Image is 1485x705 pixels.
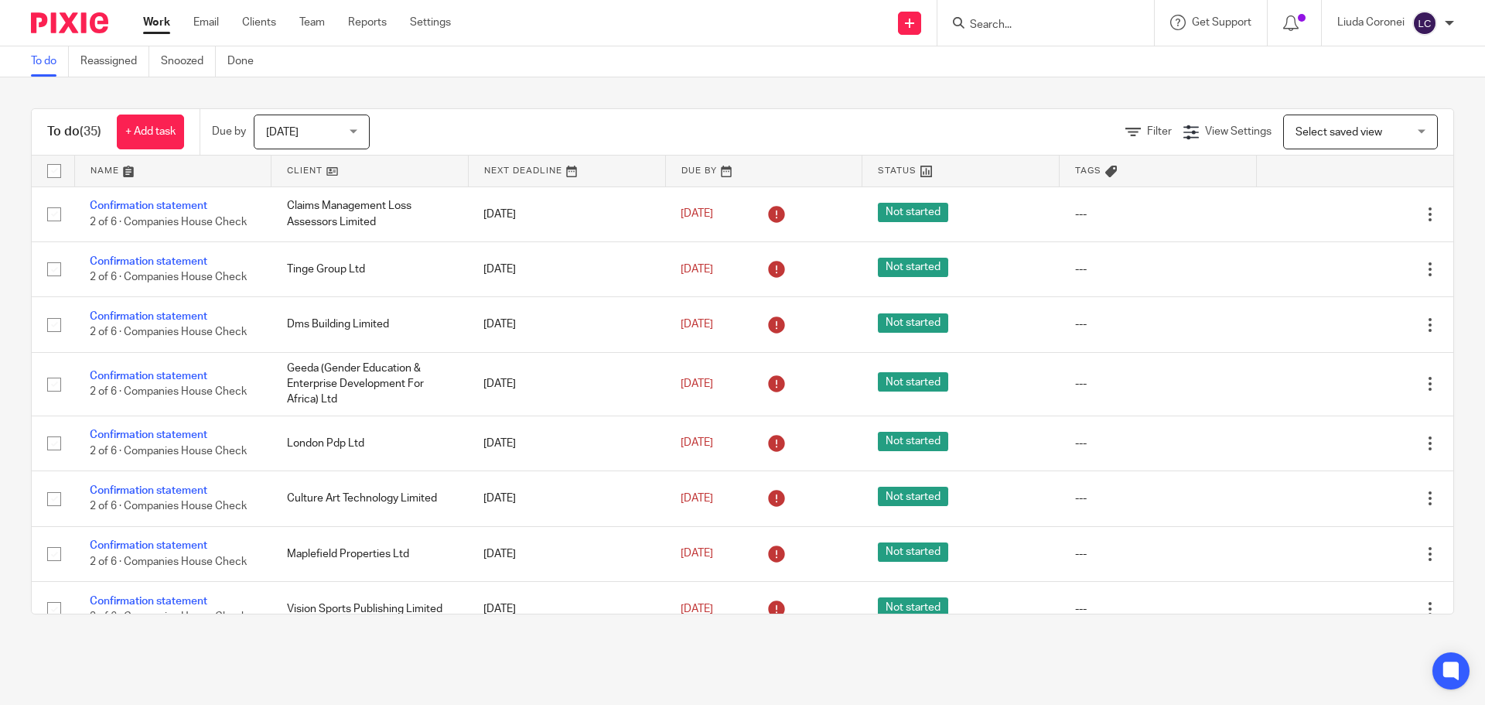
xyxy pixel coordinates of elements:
[468,352,665,416] td: [DATE]
[468,187,665,241] td: [DATE]
[271,526,469,581] td: Maplefield Properties Ltd
[31,46,69,77] a: To do
[1192,17,1251,28] span: Get Support
[271,187,469,241] td: Claims Management Loss Assessors Limited
[1075,166,1101,175] span: Tags
[90,596,207,607] a: Confirmation statement
[681,438,713,449] span: [DATE]
[1412,11,1437,36] img: svg%3E
[878,432,948,451] span: Not started
[468,241,665,296] td: [DATE]
[1075,491,1241,506] div: ---
[1075,317,1241,332] div: ---
[681,209,713,220] span: [DATE]
[90,217,247,228] span: 2 of 6 · Companies House Check
[468,526,665,581] td: [DATE]
[80,46,149,77] a: Reassigned
[1075,546,1241,562] div: ---
[1075,207,1241,222] div: ---
[410,15,451,30] a: Settings
[212,124,246,139] p: Due by
[90,327,247,338] span: 2 of 6 · Companies House Check
[90,200,207,211] a: Confirmation statement
[348,15,387,30] a: Reports
[193,15,219,30] a: Email
[681,319,713,330] span: [DATE]
[90,256,207,267] a: Confirmation statement
[80,125,101,138] span: (35)
[271,471,469,526] td: Culture Art Technology Limited
[90,501,247,512] span: 2 of 6 · Companies House Check
[90,540,207,551] a: Confirmation statement
[1075,601,1241,617] div: ---
[90,485,207,496] a: Confirmation statement
[1337,15,1405,30] p: Liuda Coronei
[271,297,469,352] td: Dms Building Limited
[468,581,665,636] td: [DATE]
[90,556,247,567] span: 2 of 6 · Companies House Check
[161,46,216,77] a: Snoozed
[90,272,247,282] span: 2 of 6 · Companies House Check
[90,430,207,440] a: Confirmation statement
[47,124,101,140] h1: To do
[878,487,948,506] span: Not started
[878,203,948,222] span: Not started
[878,313,948,333] span: Not started
[468,297,665,352] td: [DATE]
[266,127,299,138] span: [DATE]
[878,597,948,617] span: Not started
[299,15,325,30] a: Team
[1075,436,1241,451] div: ---
[117,115,184,149] a: + Add task
[681,493,713,504] span: [DATE]
[271,241,469,296] td: Tinge Group Ltd
[271,352,469,416] td: Geeda (Gender Education & Enterprise Development For Africa) Ltd
[271,416,469,471] td: London Pdp Ltd
[878,542,948,562] span: Not started
[143,15,170,30] a: Work
[90,311,207,322] a: Confirmation statement
[271,581,469,636] td: Vision Sports Publishing Limited
[242,15,276,30] a: Clients
[968,19,1108,33] input: Search
[1205,126,1272,137] span: View Settings
[31,12,108,33] img: Pixie
[1147,126,1172,137] span: Filter
[681,378,713,389] span: [DATE]
[1075,262,1241,277] div: ---
[878,372,948,392] span: Not started
[681,264,713,275] span: [DATE]
[227,46,265,77] a: Done
[90,386,247,397] span: 2 of 6 · Companies House Check
[681,604,713,614] span: [DATE]
[468,471,665,526] td: [DATE]
[1296,127,1382,138] span: Select saved view
[90,611,247,622] span: 2 of 6 · Companies House Check
[1075,376,1241,392] div: ---
[90,446,247,457] span: 2 of 6 · Companies House Check
[90,371,207,382] a: Confirmation statement
[878,258,948,277] span: Not started
[681,549,713,560] span: [DATE]
[468,416,665,471] td: [DATE]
